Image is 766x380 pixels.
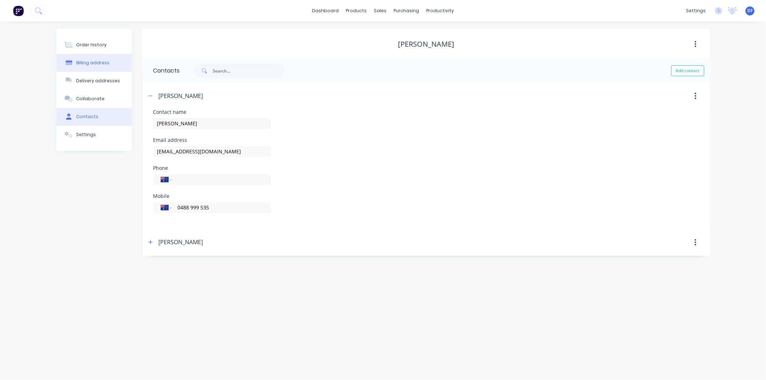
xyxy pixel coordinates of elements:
div: Collaborate [76,96,105,102]
button: Add contact [671,65,704,76]
div: [PERSON_NAME] [159,238,203,246]
div: Phone [153,166,271,171]
div: Contacts [76,113,98,120]
button: Settings [56,126,132,144]
div: Billing address [76,60,110,66]
button: Contacts [56,108,132,126]
input: Search... [213,64,284,78]
div: Delivery addresses [76,78,120,84]
button: Order history [56,36,132,54]
div: [PERSON_NAME] [159,92,203,100]
div: [PERSON_NAME] [398,40,454,48]
button: Delivery addresses [56,72,132,90]
div: Settings [76,131,96,138]
span: DF [747,8,753,14]
a: dashboard [308,5,342,16]
button: Collaborate [56,90,132,108]
div: purchasing [390,5,423,16]
div: Contact name [153,110,271,115]
div: Contacts [143,59,180,82]
div: Mobile [153,194,271,199]
img: Factory [13,5,24,16]
button: Billing address [56,54,132,72]
div: productivity [423,5,458,16]
div: Order history [76,42,107,48]
div: Email address [153,138,271,143]
div: products [342,5,370,16]
div: settings [682,5,709,16]
div: sales [370,5,390,16]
